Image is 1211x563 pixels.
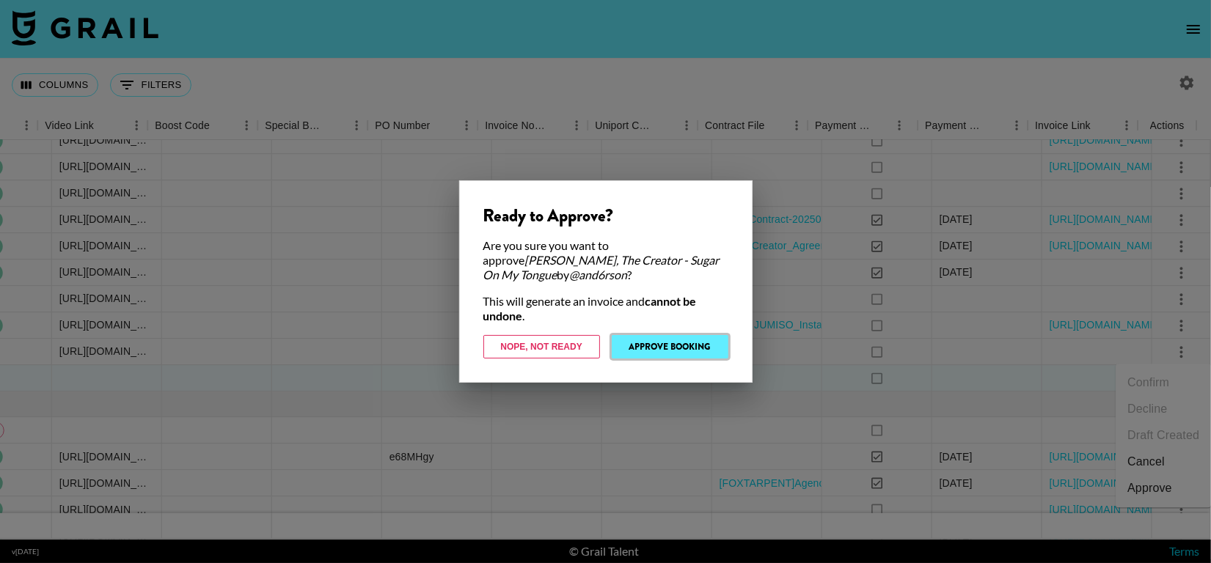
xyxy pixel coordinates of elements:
[483,294,697,323] strong: cannot be undone
[483,253,720,281] em: [PERSON_NAME], The Creator - Sugar On My Tongue
[612,335,728,358] button: Approve Booking
[483,335,600,358] button: Nope, Not Ready
[483,205,728,227] div: Ready to Approve?
[483,238,728,282] div: Are you sure you want to approve by ?
[570,268,628,281] em: @ and6rson
[483,294,728,323] div: This will generate an invoice and .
